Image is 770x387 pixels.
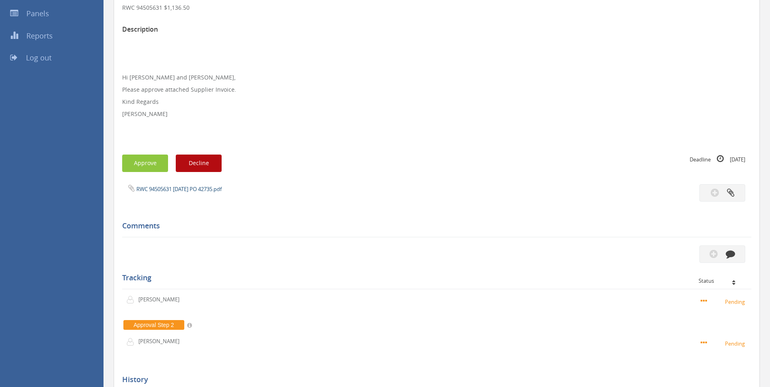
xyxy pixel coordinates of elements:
[123,320,184,330] span: Approval Step 2
[701,339,747,348] small: Pending
[26,53,52,62] span: Log out
[122,26,751,33] h3: Description
[122,376,745,384] h5: History
[122,73,751,82] p: Hi [PERSON_NAME] and [PERSON_NAME],
[126,296,138,304] img: user-icon.png
[176,155,222,172] button: Decline
[126,338,138,346] img: user-icon.png
[26,31,53,41] span: Reports
[122,4,751,12] p: RWC 94505631 $1,136.50
[138,338,185,345] p: [PERSON_NAME]
[122,155,168,172] button: Approve
[122,98,751,106] p: Kind Regards
[699,278,745,284] div: Status
[26,9,49,18] span: Panels
[138,296,185,303] p: [PERSON_NAME]
[122,86,751,94] p: Please approve attached Supplier Invoice.
[122,274,745,282] h5: Tracking
[122,222,745,230] h5: Comments
[690,155,745,163] small: Deadline [DATE]
[701,297,747,306] small: Pending
[136,185,222,193] a: RWC 94505631 [DATE] PO 42735.pdf
[122,110,751,118] p: [PERSON_NAME]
